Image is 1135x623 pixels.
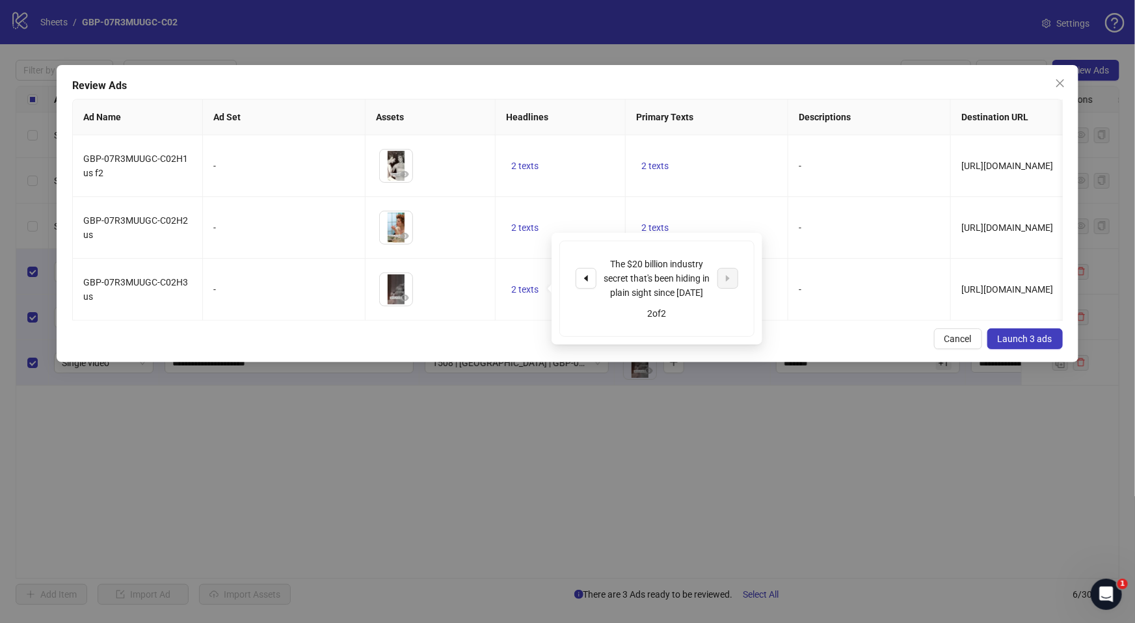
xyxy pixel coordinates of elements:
[397,290,412,306] button: Preview
[1091,579,1122,610] iframe: Intercom live chat
[641,161,669,171] span: 2 texts
[799,284,801,295] span: -
[799,222,801,233] span: -
[961,284,1053,295] span: [URL][DOMAIN_NAME]
[380,150,412,182] img: Asset 1
[576,306,738,321] div: 2 of 2
[213,282,354,297] div: -
[397,228,412,244] button: Preview
[213,220,354,235] div: -
[203,99,366,135] th: Ad Set
[636,220,674,235] button: 2 texts
[961,161,1053,171] span: [URL][DOMAIN_NAME]
[380,211,412,244] img: Asset 1
[511,222,539,233] span: 2 texts
[213,159,354,173] div: -
[511,284,539,295] span: 2 texts
[934,328,982,349] button: Cancel
[366,99,496,135] th: Assets
[951,99,1081,135] th: Destination URL
[496,99,626,135] th: Headlines
[400,293,409,302] span: eye
[961,222,1053,233] span: [URL][DOMAIN_NAME]
[626,99,788,135] th: Primary Texts
[397,166,412,182] button: Preview
[506,158,544,174] button: 2 texts
[380,273,412,306] img: Asset 1
[506,282,544,297] button: 2 texts
[73,99,203,135] th: Ad Name
[641,222,669,233] span: 2 texts
[788,99,951,135] th: Descriptions
[506,220,544,235] button: 2 texts
[1050,73,1071,94] button: Close
[72,78,1063,94] div: Review Ads
[1117,579,1128,589] span: 1
[400,232,409,241] span: eye
[944,334,972,344] span: Cancel
[998,334,1052,344] span: Launch 3 ads
[511,161,539,171] span: 2 texts
[400,170,409,179] span: eye
[581,274,591,283] span: caret-left
[83,277,188,302] span: GBP-07R3MUUGC-C02H3 us
[636,158,674,174] button: 2 texts
[603,257,711,300] div: The $20 billion industry secret that's been hiding in plain sight since [DATE]
[799,161,801,171] span: -
[83,215,188,240] span: GBP-07R3MUUGC-C02H2 us
[83,153,188,178] span: GBP-07R3MUUGC-C02H1 us f2
[987,328,1063,349] button: Launch 3 ads
[1055,78,1065,88] span: close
